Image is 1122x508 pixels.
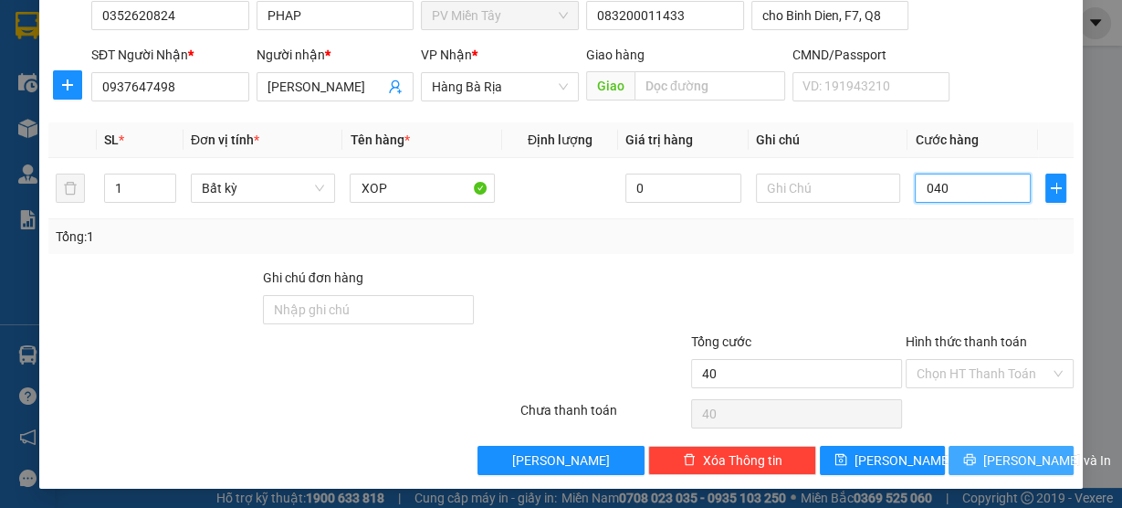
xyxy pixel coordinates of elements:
button: [PERSON_NAME] [477,446,645,475]
span: SL [104,132,119,147]
span: user-add [388,79,403,94]
input: Ghi chú đơn hàng [263,295,474,324]
span: plus [1046,181,1065,196]
span: [PERSON_NAME] [512,450,610,471]
label: Hình thức thanh toán [906,334,1027,349]
button: deleteXóa Thông tin [648,446,816,475]
span: plus [54,78,81,92]
div: Tổng: 1 [56,227,435,247]
span: Giao [586,71,634,101]
input: Ghi Chú [756,174,901,203]
div: SĐT Người Nhận [91,45,249,65]
input: VD: Bàn, Ghế [350,174,495,203]
span: printer [963,453,976,468]
div: Người nhận [257,45,414,65]
span: Giao hàng [586,48,645,62]
th: Ghi chú [749,122,908,158]
div: CMND/Passport [792,45,950,65]
span: delete [683,453,696,468]
span: [PERSON_NAME] [855,450,952,471]
span: save [834,453,847,468]
button: plus [53,70,82,100]
div: Chưa thanh toán [519,400,690,432]
span: Đơn vị tính [191,132,259,147]
span: Hàng Bà Rịa [432,73,568,101]
span: PV Miền Tây [432,2,568,29]
span: [PERSON_NAME] và In [983,450,1111,471]
span: Xóa Thông tin [703,450,782,471]
span: Cước hàng [915,132,978,147]
span: Tên hàng [350,132,409,147]
button: save[PERSON_NAME] [820,446,945,475]
input: 0 [625,174,741,203]
span: Định lượng [528,132,592,147]
span: Giá trị hàng [625,132,693,147]
button: printer[PERSON_NAME] và In [949,446,1074,475]
input: Địa chỉ của người gửi [751,1,909,30]
button: plus [1045,174,1066,203]
label: Ghi chú đơn hàng [263,270,363,285]
input: Dọc đường [634,71,785,101]
span: Bất kỳ [202,175,325,202]
button: delete [56,174,85,203]
span: VP Nhận [421,48,472,62]
span: Tổng cước [691,334,751,349]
